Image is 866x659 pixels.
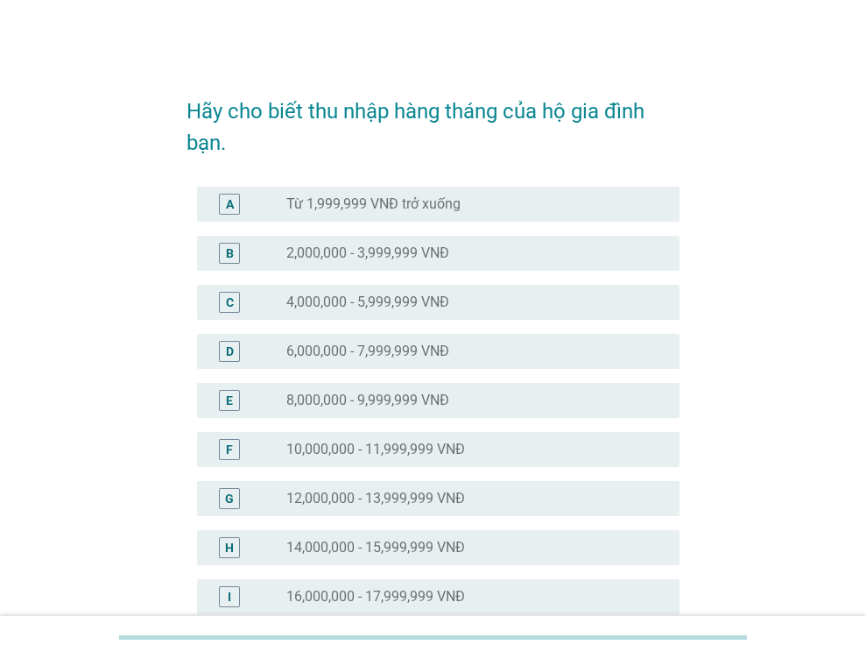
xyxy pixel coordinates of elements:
[226,244,234,262] div: B
[286,195,461,213] label: Từ 1,999,999 VNĐ trở xuống
[228,587,231,606] div: I
[286,294,449,311] label: 4,000,000 - 5,999,999 VNĐ
[226,440,233,458] div: F
[226,342,234,360] div: D
[286,343,449,360] label: 6,000,000 - 7,999,999 VNĐ
[286,244,449,262] label: 2,000,000 - 3,999,999 VNĐ
[226,293,234,311] div: C
[226,195,234,213] div: A
[286,392,449,409] label: 8,000,000 - 9,999,999 VNĐ
[286,490,465,507] label: 12,000,000 - 13,999,999 VNĐ
[225,538,234,556] div: H
[286,441,465,458] label: 10,000,000 - 11,999,999 VNĐ
[286,539,465,556] label: 14,000,000 - 15,999,999 VNĐ
[187,78,679,159] h2: Hãy cho biết thu nhập hàng tháng của hộ gia đình bạn.
[286,588,465,606] label: 16,000,000 - 17,999,999 VNĐ
[226,391,233,409] div: E
[225,489,234,507] div: G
